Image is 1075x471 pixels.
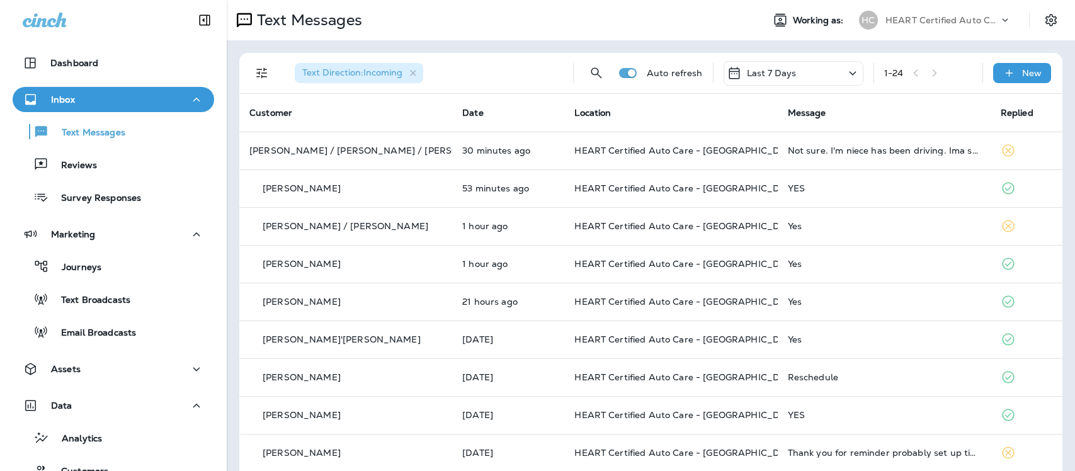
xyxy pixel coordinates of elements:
[48,193,141,205] p: Survey Responses
[263,297,341,307] p: [PERSON_NAME]
[462,448,554,458] p: Oct 1, 2025 03:33 PM
[788,259,981,269] div: Yes
[788,448,981,458] div: Thank you for reminder probably set up time next week, appreciate
[574,334,800,345] span: HEART Certified Auto Care - [GEOGRAPHIC_DATA]
[263,334,421,344] p: [PERSON_NAME]'[PERSON_NAME]
[263,372,341,382] p: [PERSON_NAME]
[1040,9,1062,31] button: Settings
[48,160,97,172] p: Reviews
[49,433,102,445] p: Analytics
[574,447,800,458] span: HEART Certified Auto Care - [GEOGRAPHIC_DATA]
[48,327,136,339] p: Email Broadcasts
[1001,107,1033,118] span: Replied
[574,296,800,307] span: HEART Certified Auto Care - [GEOGRAPHIC_DATA]
[263,221,428,231] p: [PERSON_NAME] / [PERSON_NAME]
[462,297,554,307] p: Oct 2, 2025 12:19 PM
[747,68,797,78] p: Last 7 Days
[295,63,423,83] div: Text Direction:Incoming
[302,67,402,78] span: Text Direction : Incoming
[793,15,846,26] span: Working as:
[574,258,800,270] span: HEART Certified Auto Care - [GEOGRAPHIC_DATA]
[584,60,609,86] button: Search Messages
[574,183,800,194] span: HEART Certified Auto Care - [GEOGRAPHIC_DATA]
[51,364,81,374] p: Assets
[884,68,904,78] div: 1 - 24
[13,319,214,345] button: Email Broadcasts
[263,183,341,193] p: [PERSON_NAME]
[249,60,275,86] button: Filters
[49,127,125,139] p: Text Messages
[462,107,484,118] span: Date
[1022,68,1042,78] p: New
[462,334,554,344] p: Oct 2, 2025 09:06 AM
[13,118,214,145] button: Text Messages
[788,107,826,118] span: Message
[574,107,611,118] span: Location
[263,259,341,269] p: [PERSON_NAME]
[462,183,554,193] p: Oct 3, 2025 09:12 AM
[788,297,981,307] div: Yes
[788,221,981,231] div: Yes
[13,393,214,418] button: Data
[48,295,130,307] p: Text Broadcasts
[462,221,554,231] p: Oct 3, 2025 09:04 AM
[51,94,75,105] p: Inbox
[263,448,341,458] p: [PERSON_NAME]
[50,58,98,68] p: Dashboard
[859,11,878,30] div: HC
[788,372,981,382] div: Reschedule
[13,222,214,247] button: Marketing
[249,145,503,156] p: [PERSON_NAME] / [PERSON_NAME] / [PERSON_NAME]
[462,372,554,382] p: Oct 2, 2025 09:04 AM
[13,253,214,280] button: Journeys
[13,286,214,312] button: Text Broadcasts
[13,184,214,210] button: Survey Responses
[249,107,292,118] span: Customer
[574,409,800,421] span: HEART Certified Auto Care - [GEOGRAPHIC_DATA]
[788,183,981,193] div: YES
[13,50,214,76] button: Dashboard
[263,410,341,420] p: [PERSON_NAME]
[51,400,72,411] p: Data
[462,410,554,420] p: Oct 2, 2025 06:54 AM
[788,334,981,344] div: Yes
[13,151,214,178] button: Reviews
[647,68,703,78] p: Auto refresh
[13,87,214,112] button: Inbox
[788,145,981,156] div: Not sure. I'm niece has been driving. Ima see if they can bring it now
[187,8,222,33] button: Collapse Sidebar
[574,220,800,232] span: HEART Certified Auto Care - [GEOGRAPHIC_DATA]
[788,410,981,420] div: YES
[13,356,214,382] button: Assets
[462,145,554,156] p: Oct 3, 2025 09:36 AM
[885,15,999,25] p: HEART Certified Auto Care
[462,259,554,269] p: Oct 3, 2025 09:03 AM
[252,11,362,30] p: Text Messages
[51,229,95,239] p: Marketing
[49,262,101,274] p: Journeys
[13,424,214,451] button: Analytics
[574,145,800,156] span: HEART Certified Auto Care - [GEOGRAPHIC_DATA]
[574,372,800,383] span: HEART Certified Auto Care - [GEOGRAPHIC_DATA]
